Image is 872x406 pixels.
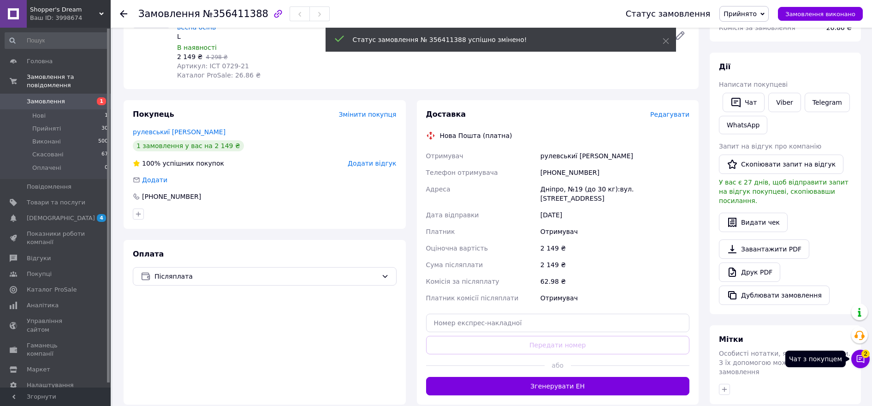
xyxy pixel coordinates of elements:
[32,150,64,159] span: Скасовані
[539,164,691,181] div: [PHONE_NUMBER]
[32,112,46,120] span: Нові
[138,8,200,19] span: Замовлення
[626,9,711,18] div: Статус замовлення
[671,26,689,45] a: Редагувати
[426,261,483,269] span: Сума післяплати
[154,271,378,281] span: Післяплата
[826,24,852,31] span: 26.86 ₴
[719,24,795,31] span: Комісія за замовлення
[27,254,51,263] span: Відгуки
[719,179,848,204] span: У вас є 27 днів, щоб відправити запит на відгук покупцеві, скопіювавши посилання.
[206,54,227,60] span: 4 298 ₴
[120,9,127,18] div: Повернутися назад
[719,335,743,344] span: Мітки
[539,257,691,273] div: 2 149 ₴
[5,32,109,49] input: Пошук
[724,10,757,18] span: Прийнято
[805,93,850,112] a: Telegram
[778,7,863,21] button: Замовлення виконано
[98,137,108,146] span: 500
[177,5,333,31] a: Військова демісезонна куртка хакі 4Wstretch, чоловіча тактична водонепроникна куртка весна осінь
[426,110,466,119] span: Доставка
[27,183,71,191] span: Повідомлення
[30,6,99,14] span: Shopper's Dream
[133,110,174,119] span: Покупець
[785,351,846,367] div: Чат з покупцем
[539,223,691,240] div: Отримувач
[785,11,855,18] span: Замовлення виконано
[353,35,640,44] div: Статус замовлення № 356411388 успішно змінено!
[27,230,85,246] span: Показники роботи компанії
[719,213,788,232] button: Видати чек
[105,164,108,172] span: 0
[426,377,690,395] button: Згенерувати ЕН
[861,350,870,358] span: 2
[719,350,850,376] span: Особисті нотатки, які бачите лише ви. З їх допомогою можна фільтрувати замовлення
[177,72,261,79] span: Каталог ProSale: 26.86 ₴
[27,57,53,66] span: Головна
[97,214,106,222] span: 4
[27,214,95,222] span: [DEMOGRAPHIC_DATA]
[426,228,455,235] span: Платник
[27,97,65,106] span: Замовлення
[133,250,164,258] span: Оплата
[426,169,498,176] span: Телефон отримувача
[426,211,479,219] span: Дата відправки
[426,278,499,285] span: Комісія за післяплату
[27,73,111,90] span: Замовлення та повідомлення
[177,44,217,51] span: В наявності
[177,62,249,70] span: Артикул: ІСТ 0729-21
[539,240,691,257] div: 2 149 ₴
[133,140,244,151] div: 1 замовлення у вас на 2 149 ₴
[539,148,691,164] div: рулевськиї [PERSON_NAME]
[539,181,691,207] div: Дніпро, №19 (до 30 кг):вул. [STREET_ADDRESS]
[27,317,85,334] span: Управління сайтом
[723,93,765,112] button: Чат
[133,128,225,136] a: рулевськиї [PERSON_NAME]
[539,290,691,306] div: Отримувач
[339,111,397,118] span: Змінити покупця
[851,350,870,368] button: Чат з покупцем2
[719,263,780,282] a: Друк PDF
[426,185,451,193] span: Адреса
[32,125,61,133] span: Прийняті
[719,116,767,134] a: WhatsApp
[142,176,167,184] span: Додати
[97,97,106,105] span: 1
[539,273,691,290] div: 62.98 ₴
[27,286,77,294] span: Каталог ProSale
[27,270,52,278] span: Покупці
[426,314,690,332] input: Номер експрес-накладної
[426,245,488,252] span: Оціночна вартість
[719,286,830,305] button: Дублювати замовлення
[719,155,843,174] button: Скопіювати запит на відгук
[426,152,463,160] span: Отримувач
[177,32,343,41] div: L
[101,150,108,159] span: 67
[438,131,515,140] div: Нова Пошта (платна)
[133,159,224,168] div: успішних покупок
[177,53,202,60] span: 2 149 ₴
[30,14,111,22] div: Ваш ID: 3998674
[105,112,108,120] span: 1
[27,381,74,389] span: Налаштування
[32,164,61,172] span: Оплачені
[719,62,730,71] span: Дії
[141,192,202,201] div: [PHONE_NUMBER]
[768,93,801,112] a: Viber
[719,81,788,88] span: Написати покупцеві
[539,207,691,223] div: [DATE]
[348,160,396,167] span: Додати відгук
[27,341,85,358] span: Гаманець компанії
[719,143,821,150] span: Запит на відгук про компанію
[142,160,160,167] span: 100%
[426,294,519,302] span: Платник комісії післяплати
[27,301,59,310] span: Аналітика
[719,239,809,259] a: Завантажити PDF
[650,111,689,118] span: Редагувати
[32,137,61,146] span: Виконані
[545,361,571,370] span: або
[27,365,50,374] span: Маркет
[101,125,108,133] span: 30
[203,8,268,19] span: №356411388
